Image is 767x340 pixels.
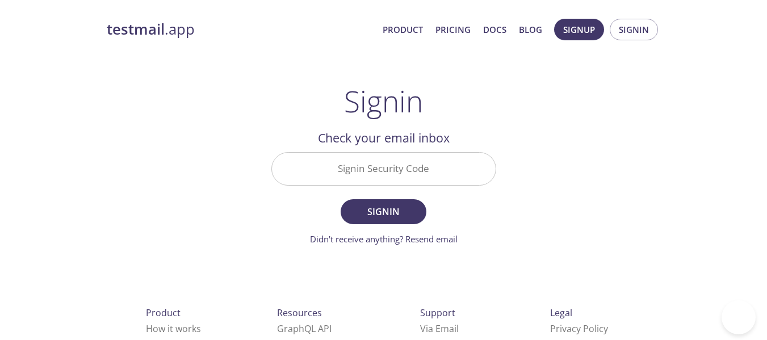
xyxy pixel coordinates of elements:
a: Privacy Policy [550,322,608,335]
a: How it works [146,322,201,335]
a: Via Email [420,322,459,335]
a: Pricing [435,22,471,37]
span: Product [146,307,181,319]
a: Didn't receive anything? Resend email [310,233,458,245]
h1: Signin [344,84,423,118]
h2: Check your email inbox [271,128,496,148]
button: Signin [341,199,426,224]
a: Product [383,22,423,37]
span: Signin [353,204,413,220]
button: Signup [554,19,604,40]
a: testmail.app [107,20,374,39]
a: Blog [519,22,542,37]
a: Docs [483,22,506,37]
span: Signup [563,22,595,37]
span: Resources [277,307,322,319]
strong: testmail [107,19,165,39]
a: GraphQL API [277,322,332,335]
span: Legal [550,307,572,319]
span: Signin [619,22,649,37]
button: Signin [610,19,658,40]
iframe: Help Scout Beacon - Open [722,300,756,334]
span: Support [420,307,455,319]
